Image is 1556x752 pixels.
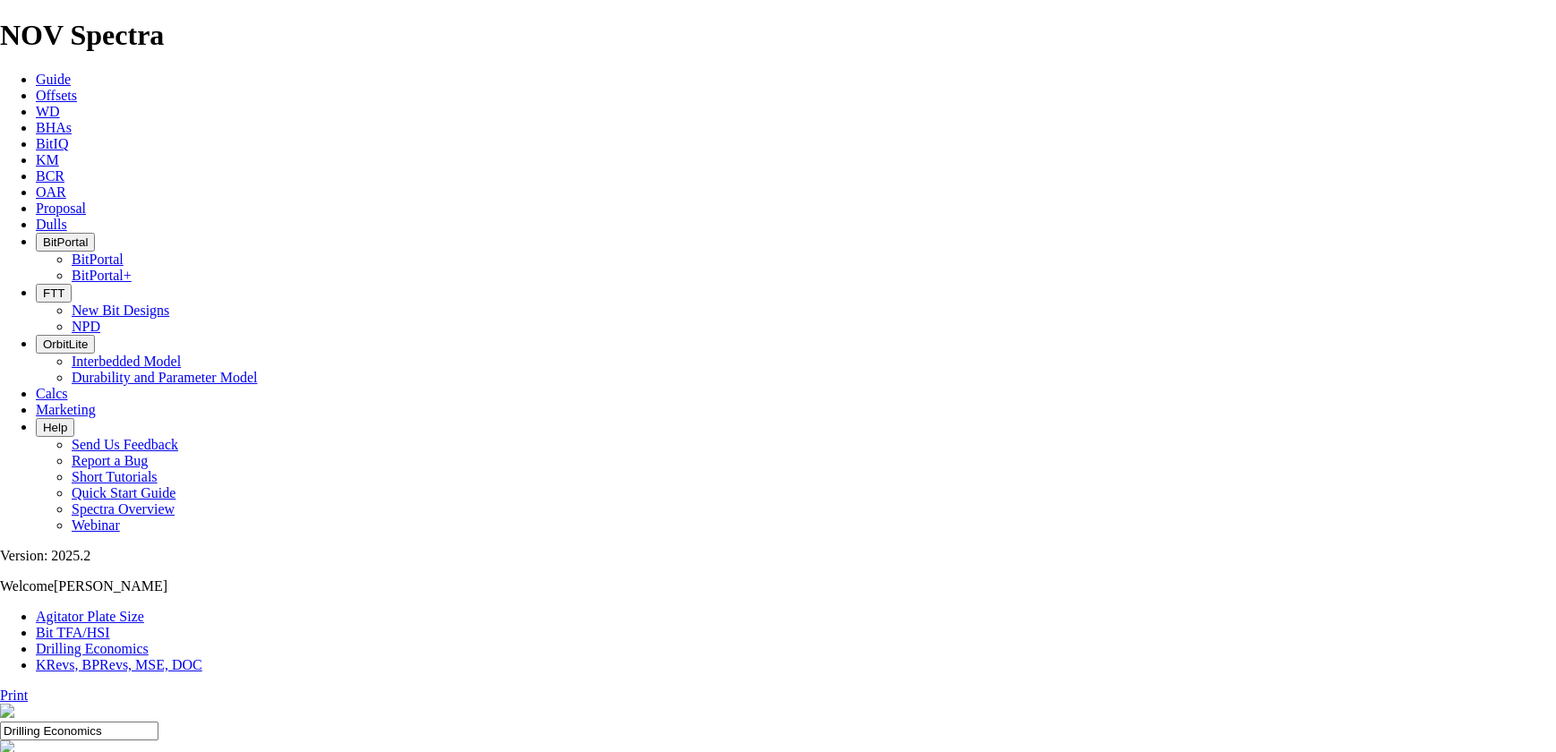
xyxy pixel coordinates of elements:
[36,136,68,151] a: BitIQ
[36,386,68,401] a: Calcs
[72,303,169,318] a: New Bit Designs
[72,437,178,452] a: Send Us Feedback
[36,184,66,200] a: OAR
[36,152,59,167] a: KM
[36,217,67,232] a: Dulls
[36,609,144,624] a: Agitator Plate Size
[54,578,167,594] span: [PERSON_NAME]
[72,469,158,484] a: Short Tutorials
[36,284,72,303] button: FTT
[36,104,60,119] a: WD
[36,625,110,640] a: Bit TFA/HSI
[72,453,148,468] a: Report a Bug
[43,338,88,351] span: OrbitLite
[72,501,175,517] a: Spectra Overview
[72,252,124,267] a: BitPortal
[43,235,88,249] span: BitPortal
[72,268,132,283] a: BitPortal+
[72,319,100,334] a: NPD
[36,201,86,216] a: Proposal
[36,72,71,87] a: Guide
[36,233,95,252] button: BitPortal
[72,370,258,385] a: Durability and Parameter Model
[72,485,175,500] a: Quick Start Guide
[43,421,67,434] span: Help
[43,286,64,300] span: FTT
[72,517,120,533] a: Webinar
[36,402,96,417] a: Marketing
[36,657,202,672] a: KRevs, BPRevs, MSE, DOC
[72,354,181,369] a: Interbedded Model
[36,641,149,656] a: Drilling Economics
[36,120,72,135] a: BHAs
[36,168,64,184] a: BCR
[36,88,77,103] a: Offsets
[36,335,95,354] button: OrbitLite
[36,418,74,437] button: Help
